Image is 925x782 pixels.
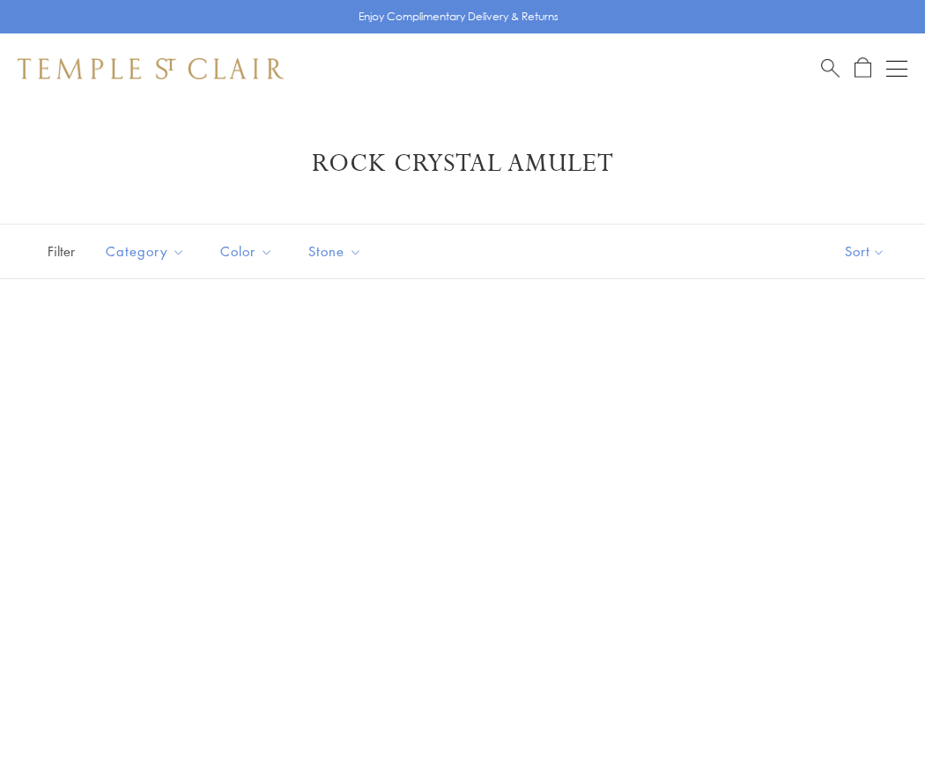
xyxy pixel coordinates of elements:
[359,8,559,26] p: Enjoy Complimentary Delivery & Returns
[805,225,925,278] button: Show sort by
[211,240,286,262] span: Color
[97,240,198,262] span: Category
[92,232,198,271] button: Category
[295,232,375,271] button: Stone
[44,148,881,180] h1: Rock Crystal Amulet
[207,232,286,271] button: Color
[886,58,907,79] button: Open navigation
[855,57,871,79] a: Open Shopping Bag
[18,58,284,79] img: Temple St. Clair
[300,240,375,262] span: Stone
[821,57,840,79] a: Search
